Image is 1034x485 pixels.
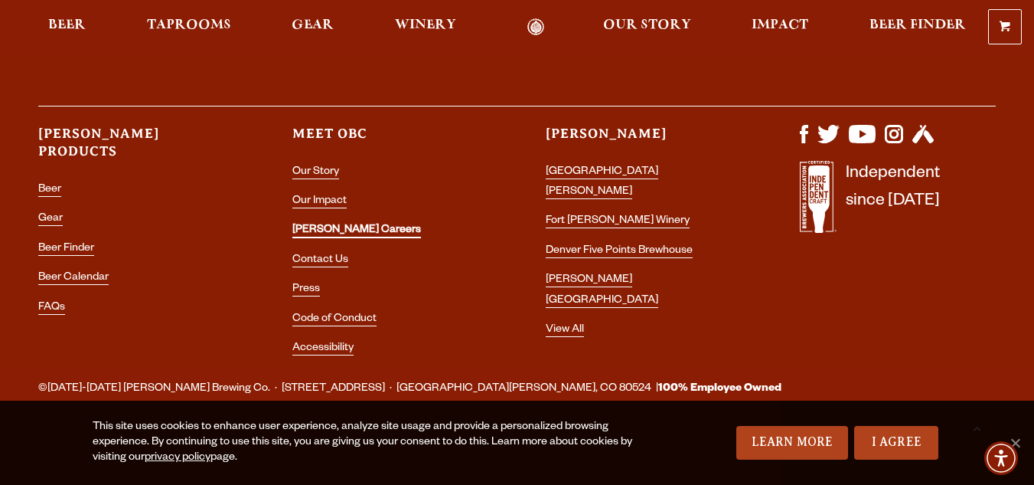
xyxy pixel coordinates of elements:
a: Learn More [736,426,849,460]
a: [GEOGRAPHIC_DATA][PERSON_NAME] [546,166,658,199]
h3: Meet OBC [292,125,488,156]
a: Code of Conduct [292,313,377,326]
a: Beer Calendar [38,272,109,285]
a: Beer [38,18,96,36]
span: Beer [48,19,86,31]
a: Visit us on YouTube [849,136,875,148]
a: [PERSON_NAME] [GEOGRAPHIC_DATA] [546,274,658,307]
span: Winery [395,19,456,31]
a: Our Story [593,18,701,36]
div: This site uses cookies to enhance user experience, analyze site usage and provide a personalized ... [93,420,667,466]
span: ©[DATE]-[DATE] [PERSON_NAME] Brewing Co. · [STREET_ADDRESS] · [GEOGRAPHIC_DATA][PERSON_NAME], CO ... [38,379,781,399]
span: Our Story [603,19,691,31]
a: Winery [385,18,466,36]
h3: [PERSON_NAME] Products [38,125,234,174]
a: Visit us on Instagram [885,136,903,148]
a: Visit us on Untappd [912,136,935,148]
span: Impact [752,19,808,31]
a: Gear [38,213,63,226]
a: Beer Finder [38,243,94,256]
span: Gear [292,19,334,31]
a: Odell Home [507,18,565,36]
span: Taprooms [147,19,231,31]
a: Taprooms [137,18,241,36]
a: Beer Finder [859,18,976,36]
a: Denver Five Points Brewhouse [546,245,693,258]
a: [PERSON_NAME] Careers [292,224,421,238]
a: privacy policy [145,452,210,464]
a: Visit us on X (formerly Twitter) [817,136,840,148]
div: Accessibility Menu [984,441,1018,475]
h3: [PERSON_NAME] [546,125,742,156]
strong: 100% Employee Owned [658,383,781,395]
a: View All [546,324,584,337]
a: Our Impact [292,195,347,208]
a: Gear [282,18,344,36]
a: Beer [38,184,61,197]
a: Our Story [292,166,339,179]
a: Fort [PERSON_NAME] Winery [546,215,690,228]
span: Beer Finder [869,19,966,31]
a: FAQs [38,302,65,315]
a: Accessibility [292,342,354,356]
a: I Agree [854,426,938,460]
a: Impact [742,18,818,36]
a: Visit us on Facebook [800,136,808,148]
a: Contact Us [292,254,348,267]
p: Independent since [DATE] [846,161,940,241]
a: Press [292,283,320,297]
